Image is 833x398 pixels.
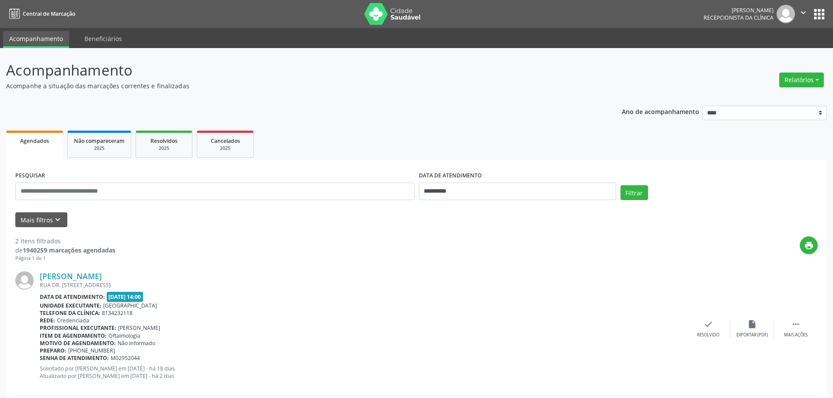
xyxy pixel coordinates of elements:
span: Resolvidos [150,137,178,145]
button: Mais filtroskeyboard_arrow_down [15,212,67,228]
button: Filtrar [620,185,648,200]
b: Telefone da clínica: [40,309,100,317]
div: Página 1 de 1 [15,255,115,262]
img: img [15,271,34,290]
div: 2025 [74,145,125,152]
i: keyboard_arrow_down [53,215,63,225]
b: Data de atendimento: [40,293,105,301]
i:  [798,8,808,17]
label: DATA DE ATENDIMENTO [419,169,482,183]
i:  [791,319,801,329]
div: [PERSON_NAME] [704,7,774,14]
img: img [777,5,795,23]
b: Profissional executante: [40,324,116,332]
span: Central de Marcação [23,10,75,17]
label: PESQUISAR [15,169,45,183]
span: Recepcionista da clínica [704,14,774,21]
button:  [795,5,812,23]
b: Item de agendamento: [40,332,107,339]
span: Credenciada [57,317,89,324]
span: 8134232118 [102,309,132,317]
p: Ano de acompanhamento [622,106,699,117]
strong: 1940259 marcações agendadas [23,246,115,254]
span: M02952044 [111,354,140,362]
span: [PHONE_NUMBER] [68,347,115,354]
button: print [800,236,818,254]
span: Cancelados [211,137,240,145]
div: de [15,246,115,255]
i: print [804,241,814,250]
p: Acompanhe a situação das marcações correntes e finalizadas [6,81,581,90]
span: Não compareceram [74,137,125,145]
a: Acompanhamento [3,31,69,48]
div: 2025 [142,145,186,152]
a: [PERSON_NAME] [40,271,102,281]
div: RUA DR. [STREET_ADDRESS] [40,281,687,289]
span: Agendados [20,137,49,145]
p: Solicitado por [PERSON_NAME] em [DATE] - há 18 dias Atualizado por [PERSON_NAME] em [DATE] - há 2... [40,365,687,380]
b: Rede: [40,317,55,324]
span: [PERSON_NAME] [118,324,160,332]
a: Central de Marcação [6,7,75,21]
b: Unidade executante: [40,302,101,309]
div: Resolvido [697,332,719,338]
b: Senha de atendimento: [40,354,109,362]
div: Exportar (PDF) [736,332,768,338]
a: Beneficiários [78,31,128,46]
b: Preparo: [40,347,66,354]
button: apps [812,7,827,22]
span: [DATE] 14:00 [107,292,143,302]
b: Motivo de agendamento: [40,339,116,347]
button: Relatórios [779,73,824,87]
span: Não informado [118,339,155,347]
span: [GEOGRAPHIC_DATA] [103,302,157,309]
div: 2025 [203,145,247,152]
span: Oftalmologia [108,332,140,339]
i: check [704,319,713,329]
i: insert_drive_file [747,319,757,329]
div: 2 itens filtrados [15,236,115,246]
p: Acompanhamento [6,59,581,81]
div: Mais ações [784,332,808,338]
